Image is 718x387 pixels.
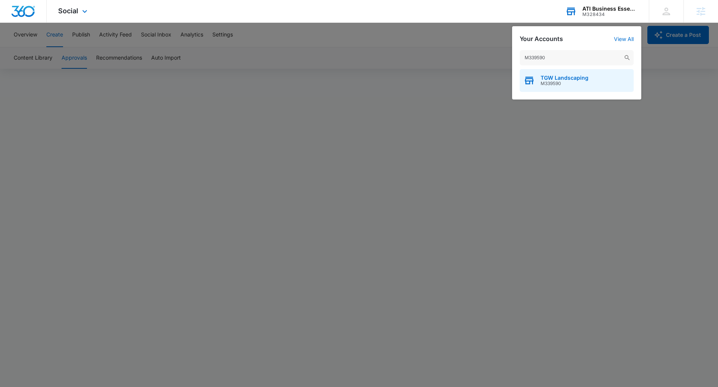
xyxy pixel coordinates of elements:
[520,50,634,65] input: Search Accounts
[520,69,634,92] button: TGW LandscapingM339590
[582,12,638,17] div: account id
[541,81,588,86] span: M339590
[541,75,588,81] span: TGW Landscaping
[520,35,563,43] h2: Your Accounts
[582,6,638,12] div: account name
[58,7,78,15] span: Social
[614,36,634,42] a: View All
